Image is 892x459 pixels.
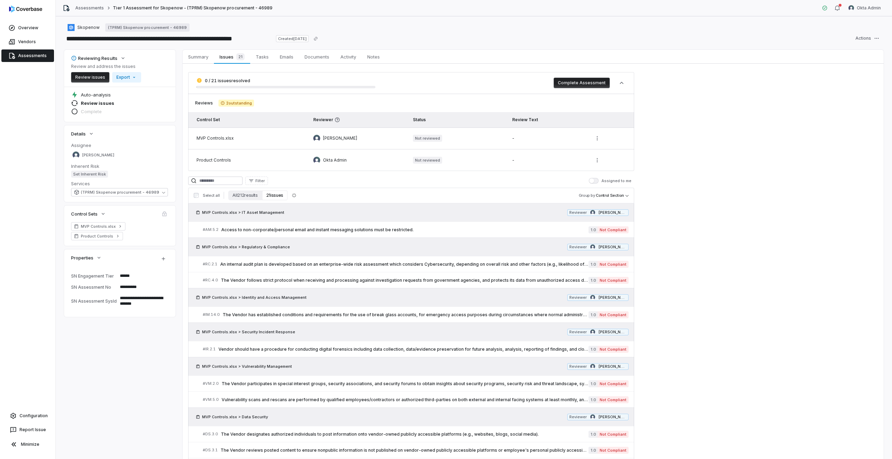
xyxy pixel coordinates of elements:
[590,244,595,249] img: Tomo Majima avatar
[113,5,272,11] span: Tier 1 Assessment for Skopenow - (TPRM) Skopenow procurement - 46989
[197,135,302,141] div: MVP Controls.xlsx
[69,251,104,264] button: Properties
[228,190,262,200] button: All 212 results
[71,64,141,69] p: Review and address the issues
[598,226,629,233] span: Not Compliant
[203,278,218,283] span: # RC.4.0
[302,52,332,61] span: Documents
[69,52,128,64] button: Reviewing Results
[203,442,629,458] a: #DS.3.1The Vendor reviews posted content to ensure nonpublic information is not published on vend...
[203,227,218,232] span: # AM.5.2
[589,396,598,403] span: 1.0
[71,171,108,178] span: Set Inherent Risk
[221,431,589,437] span: The Vendor designates authorized individuals to post information onto vendor-owned publicly acces...
[203,448,218,453] span: # DS.3.1
[81,108,102,115] span: Complete
[81,92,111,98] span: Auto-analysis
[589,346,598,353] span: 1.0
[202,364,292,369] span: MVP Controls.xlsx > Vulnerability Management
[203,312,220,317] span: # IM.14.0
[255,178,265,184] span: Filter
[512,117,538,122] span: Review Text
[276,35,309,42] span: Created [DATE]
[9,6,42,13] img: logo-D7KZi-bG.svg
[236,53,245,60] span: 21
[71,211,98,217] span: Control Sets
[197,157,302,163] div: Product Controls
[112,72,141,83] button: Export
[3,423,53,436] button: Report Issue
[221,448,589,453] span: The Vendor reviews posted content to ensure nonpublic information is not published on vendor-owne...
[599,210,626,215] span: [PERSON_NAME]
[218,347,589,352] span: Vendor should have a procedure for conducting digital forensics including data collection, data/e...
[71,222,125,231] a: MVP Controls.xlsx
[3,437,53,451] button: Minimize
[590,414,595,419] img: Tomo Majima avatar
[221,278,589,283] span: The Vendor follows strict protocol when receiving and processing against investigation requests f...
[1,36,54,48] a: Vendors
[590,295,595,300] img: Tomo Majima avatar
[589,178,599,184] button: Assigned to me
[202,414,268,420] span: MVP Controls.xlsx > Data Security
[71,142,169,148] dt: Assignee
[599,364,626,369] span: [PERSON_NAME]
[71,298,117,304] div: SN Assessment SysId
[203,426,629,442] a: #DS.3.0The Vendor designates authorized individuals to post information onto vendor-owned publicl...
[512,135,581,141] div: -
[589,380,598,387] span: 1.0
[245,177,268,185] button: Filter
[203,392,629,407] a: #VM.5.0Vulnerability scans and rescans are performed by qualified employees/contractors or author...
[590,364,595,369] img: Tomo Majima avatar
[202,329,295,335] span: MVP Controls.xlsx > Security Incident Response
[598,311,629,318] span: Not Compliant
[69,127,96,140] button: Details
[598,261,629,268] span: Not Compliant
[81,224,116,229] span: MVP Controls.xlsx
[71,255,93,261] span: Properties
[309,32,322,45] button: Copy link
[71,273,117,279] div: SN Engagement Tier
[66,21,102,34] button: https://skopenow.com/Skopenow
[203,222,629,238] a: #AM.5.2Access to non-corporate/personal email and instant messaging solutions must be restricted....
[599,295,626,300] span: [PERSON_NAME]
[262,190,287,200] button: 21 issues
[569,329,587,335] span: Reviewer
[590,210,595,215] img: Tomo Majima avatar
[848,5,854,11] img: Okta Admin avatar
[598,380,629,387] span: Not Compliant
[203,376,629,391] a: #VM.2.0The Vendor participates in special interest groups, security associations, and security fo...
[589,178,631,184] label: Assigned to me
[3,410,53,422] a: Configuration
[203,397,219,402] span: # VM.5.0
[844,3,885,13] button: Okta Admin avatarOkta Admin
[598,431,629,438] span: Not Compliant
[217,52,247,62] span: Issues
[851,33,884,44] button: Actions
[413,135,442,142] span: Not reviewed
[202,210,284,215] span: MVP Controls.xlsx > IT Asset Management
[203,307,629,322] a: #IM.14.0The Vendor has established conditions and requirements for the use of break glass account...
[569,364,587,369] span: Reviewer
[71,285,117,290] div: SN Assessment No
[203,381,219,386] span: # VM.2.0
[599,244,626,250] span: [PERSON_NAME]
[579,193,595,198] span: Group by
[1,49,54,62] a: Assessments
[197,117,220,122] span: Control Set
[71,232,123,240] a: Product Controls
[364,52,383,61] span: Notes
[203,347,216,352] span: # IR.2.1
[569,210,587,215] span: Reviewer
[323,135,357,141] span: [PERSON_NAME]
[202,244,290,250] span: MVP Controls.xlsx > Regulatory & Compliance
[202,295,307,300] span: MVP Controls.xlsx > Identity and Access Management
[203,193,220,198] span: Select all
[72,151,79,158] img: Tomo Majima avatar
[569,295,587,300] span: Reviewer
[599,414,626,420] span: [PERSON_NAME]
[203,431,218,437] span: # DS.3.0
[82,153,114,158] span: [PERSON_NAME]
[222,381,589,387] span: The Vendor participates in special interest groups, security associations, and security forums to...
[71,55,117,61] div: Reviewing Results
[194,193,199,198] input: Select all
